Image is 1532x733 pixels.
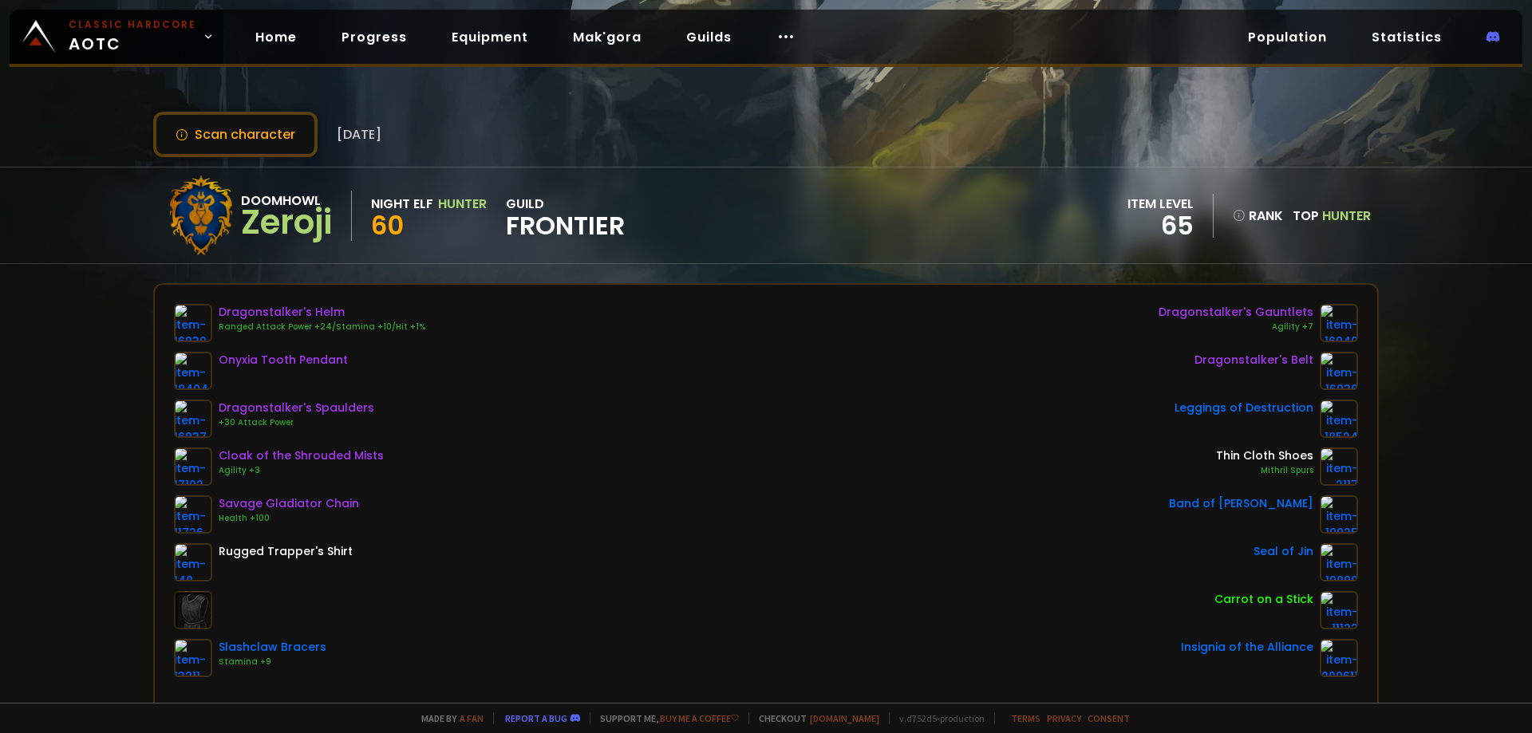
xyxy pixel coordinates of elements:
[1214,591,1313,608] div: Carrot on a Stick
[174,304,212,342] img: item-16939
[1216,464,1313,477] div: Mithril Spurs
[1320,495,1358,534] img: item-19925
[1194,352,1313,368] div: Dragonstalker's Belt
[219,304,425,321] div: Dragonstalker's Helm
[174,400,212,438] img: item-16937
[1359,21,1455,53] a: Statistics
[748,712,879,724] span: Checkout
[219,656,326,668] div: Stamina +9
[69,18,196,32] small: Classic Hardcore
[660,712,739,724] a: Buy me a coffee
[241,191,332,211] div: Doomhowl
[1320,543,1358,581] img: item-19898
[1127,194,1194,214] div: item level
[174,495,212,534] img: item-11726
[439,21,541,53] a: Equipment
[673,21,744,53] a: Guilds
[219,352,348,368] div: Onyxia Tooth Pendant
[1235,21,1340,53] a: Population
[153,112,318,157] button: Scan character
[506,214,625,238] span: Frontier
[174,352,212,390] img: item-18404
[219,464,384,477] div: Agility +3
[460,712,484,724] a: a fan
[438,194,487,214] div: Hunter
[243,21,310,53] a: Home
[69,18,196,56] span: AOTC
[219,639,326,656] div: Slashclaw Bracers
[10,10,223,64] a: Classic HardcoreAOTC
[1175,400,1313,416] div: Leggings of Destruction
[1320,447,1358,486] img: item-2117
[1159,304,1313,321] div: Dragonstalker's Gauntlets
[174,639,212,677] img: item-13211
[219,400,374,416] div: Dragonstalker's Spaulders
[337,124,381,144] span: [DATE]
[889,712,985,724] span: v. d752d5 - production
[371,207,404,243] span: 60
[174,447,212,486] img: item-17102
[1088,712,1130,724] a: Consent
[1320,352,1358,390] img: item-16936
[219,495,359,512] div: Savage Gladiator Chain
[1159,321,1313,333] div: Agility +7
[1293,206,1371,226] div: Top
[219,447,384,464] div: Cloak of the Shrouded Mists
[1320,304,1358,342] img: item-16940
[1127,214,1194,238] div: 65
[1233,206,1283,226] div: rank
[174,543,212,581] img: item-148
[810,712,879,724] a: [DOMAIN_NAME]
[1181,639,1313,656] div: Insignia of the Alliance
[1047,712,1081,724] a: Privacy
[1169,495,1313,512] div: Band of [PERSON_NAME]
[241,211,332,234] div: Zeroji
[219,543,353,560] div: Rugged Trapper's Shirt
[590,712,739,724] span: Support me,
[560,21,654,53] a: Mak'gora
[506,194,625,238] div: guild
[1216,447,1313,464] div: Thin Cloth Shoes
[329,21,420,53] a: Progress
[1320,591,1358,629] img: item-11122
[1011,712,1040,724] a: Terms
[219,321,425,333] div: Ranged Attack Power +24/Stamina +10/Hit +1%
[1322,207,1371,225] span: Hunter
[1254,543,1313,560] div: Seal of Jin
[1320,639,1358,677] img: item-209611
[219,512,359,525] div: Health +100
[505,712,567,724] a: Report a bug
[219,416,374,429] div: +30 Attack Power
[371,194,433,214] div: Night Elf
[1320,400,1358,438] img: item-18524
[412,712,484,724] span: Made by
